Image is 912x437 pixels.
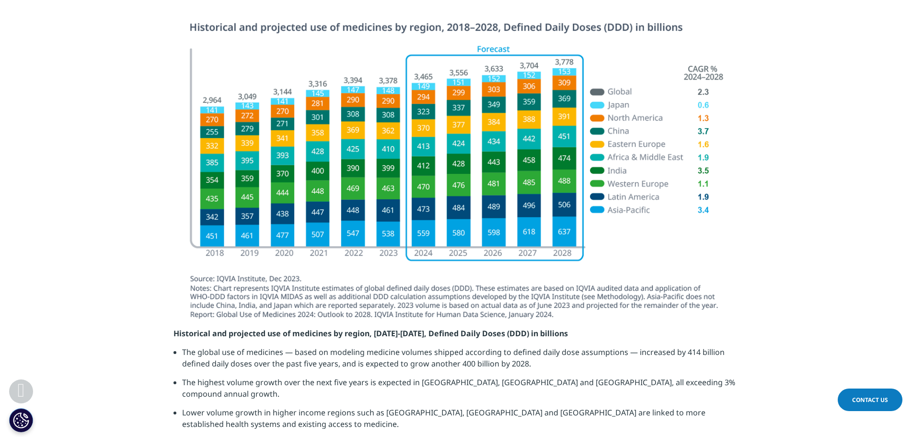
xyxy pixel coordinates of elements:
[182,377,739,407] li: The highest volume growth over the next five years is expected in [GEOGRAPHIC_DATA], [GEOGRAPHIC_...
[9,408,33,432] button: Cookie Settings
[182,346,739,377] li: The global use of medicines — based on modeling medicine volumes shipped according to defined dai...
[838,389,902,411] a: Contact Us
[173,328,568,339] strong: Historical and projected use of medicines by region, [DATE]-[DATE], Defined Daily Doses (DDD) in ...
[852,396,888,404] span: Contact Us
[182,407,739,437] li: Lower volume growth in higher income regions such as [GEOGRAPHIC_DATA], [GEOGRAPHIC_DATA] and [GE...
